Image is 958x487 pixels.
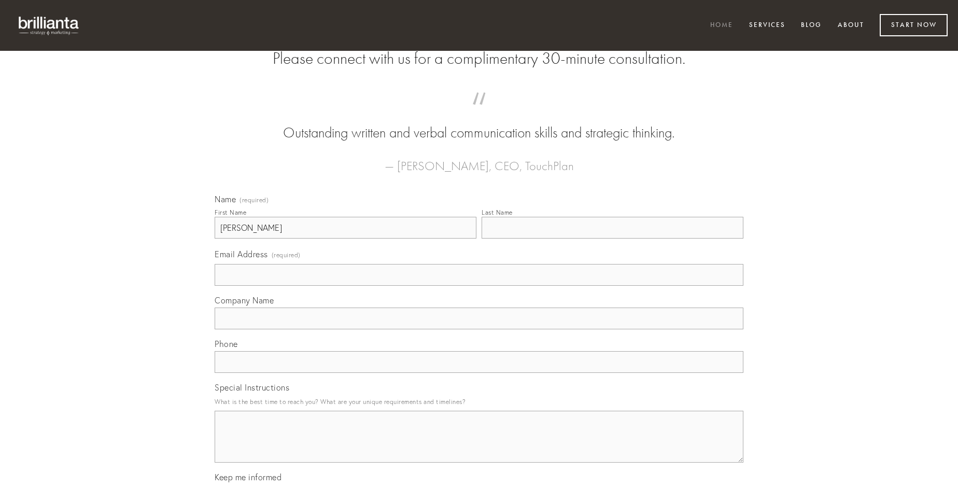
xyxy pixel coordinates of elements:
span: Name [215,194,236,204]
div: Last Name [482,208,513,216]
figcaption: — [PERSON_NAME], CEO, TouchPlan [231,143,727,176]
span: Special Instructions [215,382,289,393]
img: brillianta - research, strategy, marketing [10,10,88,40]
span: (required) [272,248,301,262]
h2: Please connect with us for a complimentary 30-minute consultation. [215,49,743,68]
a: Services [742,17,792,34]
span: Phone [215,339,238,349]
a: Start Now [880,14,948,36]
span: Keep me informed [215,472,281,482]
p: What is the best time to reach you? What are your unique requirements and timelines? [215,395,743,409]
span: (required) [239,197,269,203]
span: “ [231,103,727,123]
div: First Name [215,208,246,216]
a: Blog [794,17,828,34]
span: Company Name [215,295,274,305]
a: About [831,17,871,34]
a: Home [703,17,740,34]
blockquote: Outstanding written and verbal communication skills and strategic thinking. [231,103,727,143]
span: Email Address [215,249,268,259]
